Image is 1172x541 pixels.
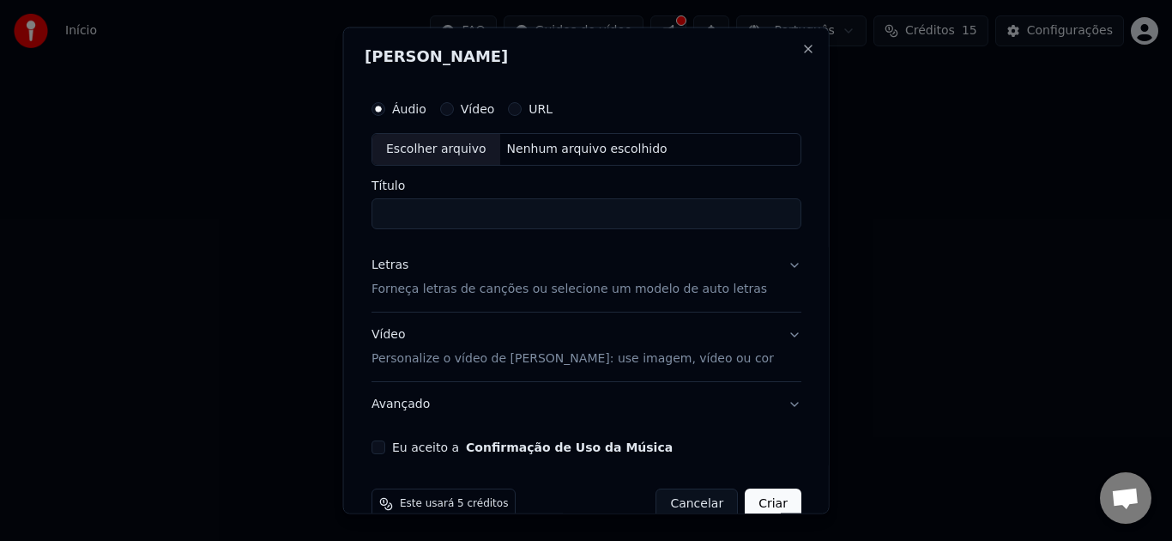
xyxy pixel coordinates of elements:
[499,141,674,158] div: Nenhum arquivo escolhido
[392,103,426,115] label: Áudio
[372,242,801,311] button: LetrasForneça letras de canções ou selecione um modelo de auto letras
[400,496,508,510] span: Este usará 5 créditos
[372,179,801,191] label: Título
[392,441,673,453] label: Eu aceito a
[466,441,673,453] button: Eu aceito a
[372,256,408,273] div: Letras
[372,312,801,380] button: VídeoPersonalize o vídeo de [PERSON_NAME]: use imagem, vídeo ou cor
[655,488,738,519] button: Cancelar
[529,103,553,115] label: URL
[372,325,774,367] div: Vídeo
[372,350,774,367] p: Personalize o vídeo de [PERSON_NAME]: use imagem, vídeo ou cor
[460,103,494,115] label: Vídeo
[372,134,500,165] div: Escolher arquivo
[745,488,801,519] button: Criar
[372,280,767,297] p: Forneça letras de canções ou selecione um modelo de auto letras
[365,49,808,64] h2: [PERSON_NAME]
[372,381,801,426] button: Avançado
